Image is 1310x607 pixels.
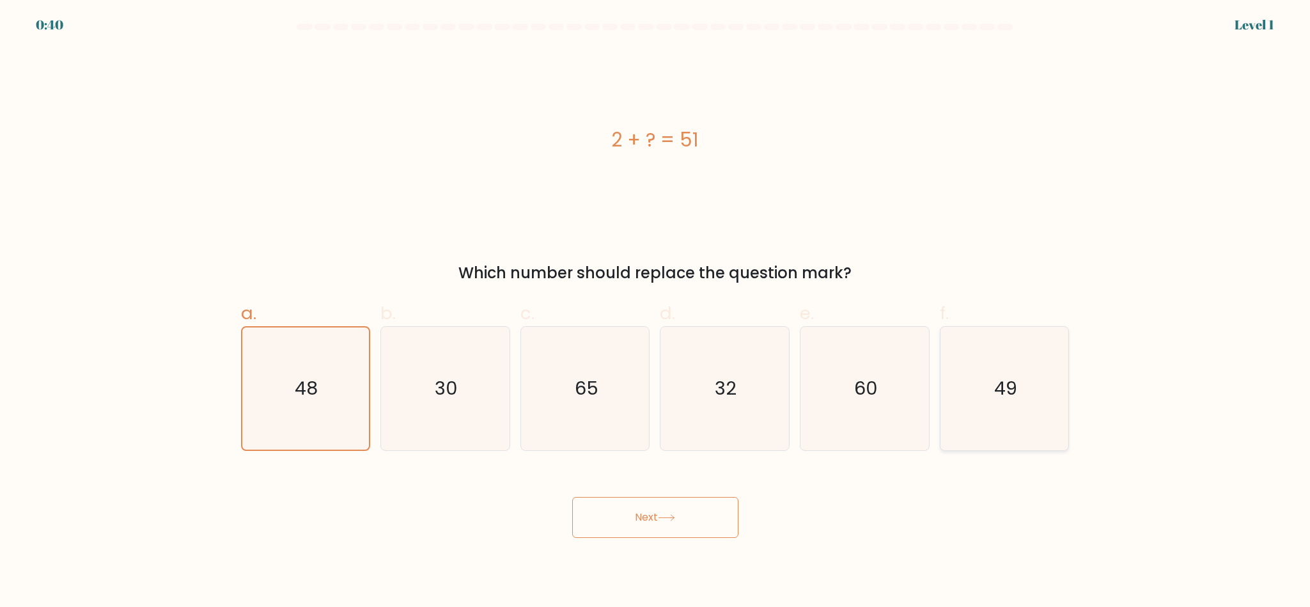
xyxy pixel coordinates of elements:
text: 65 [575,375,598,401]
text: 60 [854,375,878,401]
text: 48 [295,375,318,401]
span: d. [660,301,675,326]
span: a. [241,301,256,326]
span: f. [940,301,949,326]
text: 30 [435,375,458,401]
span: e. [800,301,814,326]
div: Which number should replace the question mark? [249,262,1062,285]
div: 0:40 [36,15,63,35]
span: b. [380,301,396,326]
text: 32 [715,375,737,401]
div: 2 + ? = 51 [241,125,1070,154]
span: c. [520,301,534,326]
text: 49 [994,375,1017,401]
button: Next [572,497,738,538]
div: Level 1 [1235,15,1274,35]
